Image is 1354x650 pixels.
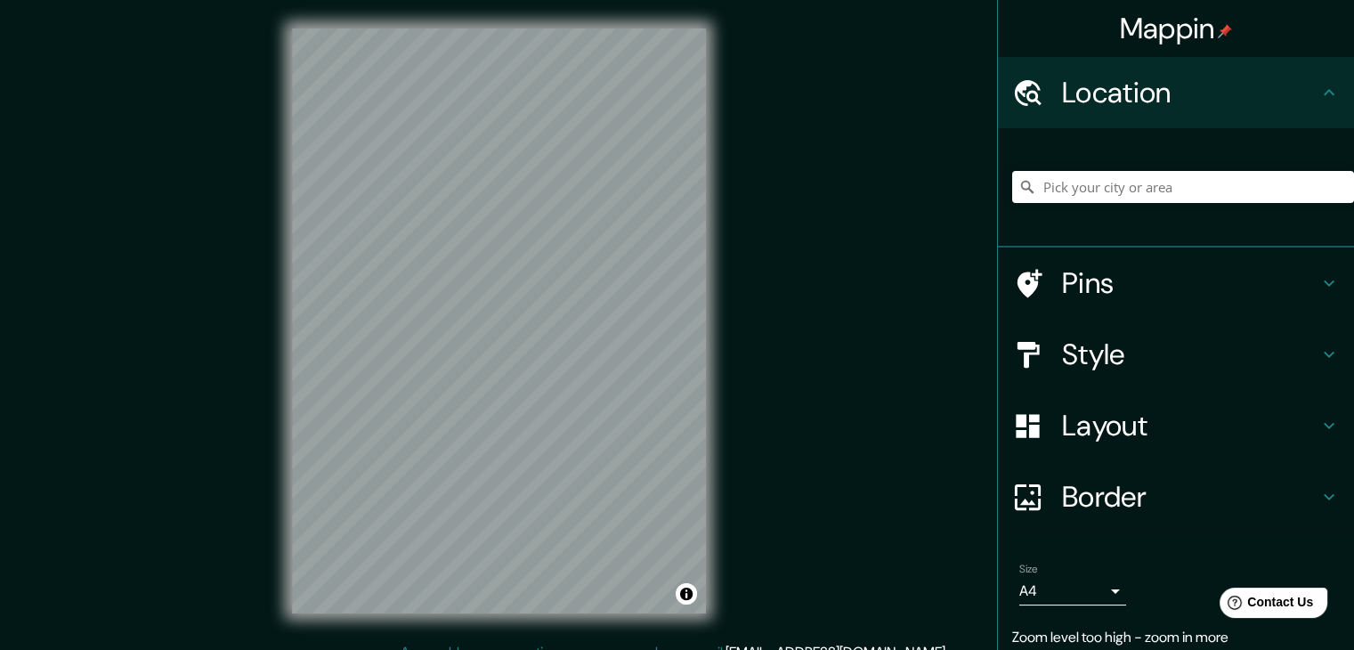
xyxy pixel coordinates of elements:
div: Style [998,319,1354,390]
h4: Location [1062,75,1318,110]
h4: Border [1062,479,1318,515]
img: pin-icon.png [1218,24,1232,38]
h4: Pins [1062,265,1318,301]
iframe: Help widget launcher [1196,581,1334,630]
div: A4 [1019,577,1126,605]
div: Pins [998,248,1354,319]
p: Zoom level too high - zoom in more [1012,627,1340,648]
h4: Layout [1062,408,1318,443]
h4: Mappin [1120,11,1233,46]
canvas: Map [292,28,706,613]
h4: Style [1062,337,1318,372]
div: Layout [998,390,1354,461]
div: Location [998,57,1354,128]
div: Border [998,461,1354,532]
button: Toggle attribution [676,583,697,605]
label: Size [1019,562,1038,577]
input: Pick your city or area [1012,171,1354,203]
